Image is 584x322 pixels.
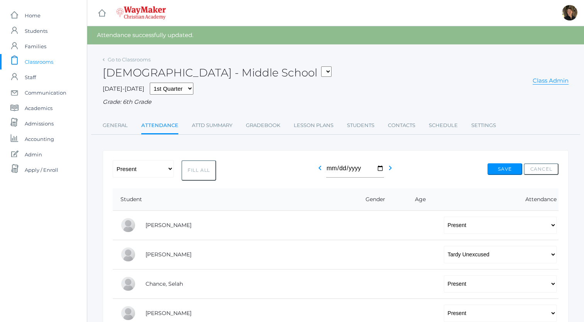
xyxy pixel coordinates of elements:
a: Attendance [141,118,178,134]
span: Accounting [25,131,54,147]
span: Academics [25,100,52,116]
h2: [DEMOGRAPHIC_DATA] - Middle School [103,67,332,79]
button: Fill All [181,160,216,181]
th: Attendance [436,188,559,211]
a: [PERSON_NAME] [146,310,191,317]
a: [PERSON_NAME] [146,251,191,258]
a: chevron_left [315,167,325,174]
span: Apply / Enroll [25,162,58,178]
a: Go to Classrooms [108,56,151,63]
span: [DATE]-[DATE] [103,85,144,92]
span: Staff [25,69,36,85]
a: Students [347,118,374,133]
div: Selah Chance [120,276,136,291]
div: Levi Erner [120,305,136,321]
i: chevron_right [386,163,395,173]
a: chevron_right [386,167,395,174]
button: Cancel [524,163,559,175]
th: Gender [346,188,399,211]
img: waymaker-logo-stack-white-1602f2b1af18da31a5905e9982d058868370996dac5278e84edea6dabf9a3315.png [116,6,166,20]
div: Dianna Renz [562,5,577,20]
div: Grade: 6th Grade [103,98,569,107]
a: [PERSON_NAME] [146,222,191,229]
th: Age [399,188,436,211]
a: General [103,118,128,133]
span: Admin [25,147,42,162]
div: Josey Baker [120,217,136,233]
a: Class Admin [533,77,569,85]
button: Save [488,163,522,175]
span: Communication [25,85,66,100]
a: Gradebook [246,118,280,133]
a: Contacts [388,118,415,133]
div: Gabby Brozek [120,247,136,262]
span: Families [25,39,46,54]
a: Attd Summary [192,118,232,133]
a: Settings [471,118,496,133]
span: Students [25,23,47,39]
a: Lesson Plans [294,118,333,133]
span: Classrooms [25,54,53,69]
i: chevron_left [315,163,325,173]
div: Attendance successfully updated. [87,26,584,44]
span: Admissions [25,116,54,131]
span: Home [25,8,41,23]
th: Student [113,188,346,211]
a: Chance, Selah [146,280,183,287]
a: Schedule [429,118,458,133]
